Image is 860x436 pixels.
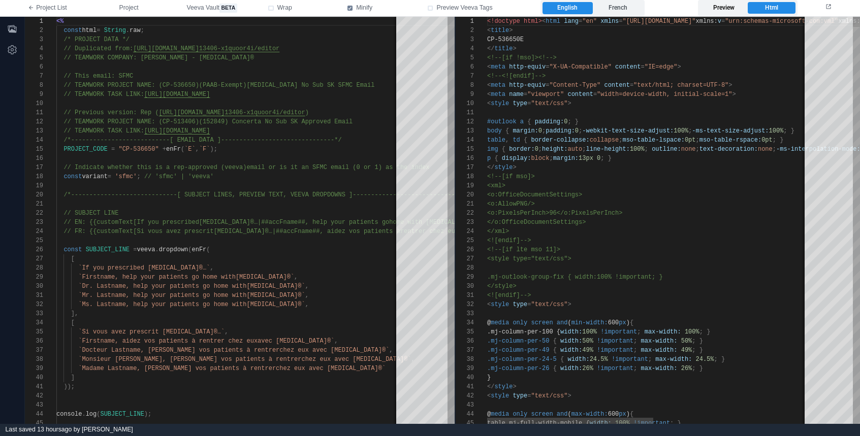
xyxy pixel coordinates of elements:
label: Html [748,2,795,14]
span: collapse [589,137,619,144]
span: block [531,155,549,162]
span: = [546,82,549,89]
span: </style> [487,283,517,290]
span: + [163,146,166,153]
span: .mj-outlook-group-fix { width:100% !important; } [487,274,663,281]
div: 34 [456,318,474,327]
span: `Firstname, help your patients go home with [78,274,236,281]
span: > [567,301,571,308]
span: style [491,301,509,308]
span: <xml> [487,182,505,189]
span: // This email: SFMC [63,73,133,80]
span: [URL][DOMAIN_NAME] [144,91,210,98]
span: const [63,173,82,180]
div: 26 [25,245,43,254]
span: 0 [564,118,567,125]
span: html [82,27,97,34]
span: <!--[if !mso]><!--> [487,54,557,61]
div: 4 [25,44,43,53]
span: p [487,155,491,162]
span: <![endif]--> [487,237,531,244]
span: { [524,137,527,144]
span: [MEDICAL_DATA]®…|##accFname##, aidez vos patients à [214,228,400,235]
div: 24 [25,227,43,236]
span: // TEAMWORK TASK LINK: [63,91,144,98]
span: = [629,82,633,89]
span: 13px [579,155,593,162]
div: 32 [456,300,474,309]
span: > [567,100,571,107]
span: type [513,100,527,107]
span: mso-table-lspace: [622,137,684,144]
span: > [513,164,516,171]
span: ; [567,118,571,125]
span: <o:AllowPNG/> [487,200,535,208]
div: 7 [25,72,43,81]
span: meta [491,82,505,89]
span: `E` [184,146,196,153]
span: <![endif]--> [487,292,531,299]
span: = [527,301,531,308]
div: 10 [456,99,474,108]
span: http-equiv [509,82,546,89]
span: , [505,137,509,144]
div: 28 [456,263,474,273]
span: < [487,301,491,308]
span: > [509,27,513,34]
div: 25 [456,236,474,245]
span: <!--<![endif]--> [487,73,546,80]
span: 13406-x1quoor4i/editor [199,45,279,52]
span: a [520,118,523,125]
span: const [63,27,82,34]
label: Preview [700,2,747,14]
span: -ms-text-size-adjust: [692,127,769,135]
div: 1 [456,17,474,26]
div: 33 [456,309,474,318]
span: Project [119,4,139,13]
span: [MEDICAL_DATA]®` [246,283,305,290]
div: 29 [456,273,474,282]
span: `Ms. Lastname, help your patients go home with [78,301,246,308]
span: 0 [597,155,600,162]
span: <!--[if mso]> [487,173,535,180]
div: 32 [25,300,43,309]
span: "CP-536650" [118,146,158,153]
span: <o:OfficeDocumentSettings> [487,191,582,198]
div: 13 [456,126,474,136]
span: v [717,18,721,25]
div: 8 [25,81,43,90]
div: 15 [456,145,474,154]
span: > [732,91,736,98]
span: ) [305,109,309,116]
span: `F` [199,146,210,153]
span: . [126,27,130,34]
div: 28 [25,263,43,273]
span: 100% [674,127,688,135]
span: html [546,18,560,25]
div: 30 [25,282,43,291]
span: "text/css" [531,301,567,308]
span: [MEDICAL_DATA]®…|##accFname##, help your patients go [199,219,389,226]
span: Preview Veeva Tags [436,4,492,13]
span: "viewport" [527,91,564,98]
span: String [104,27,126,34]
span: ; [137,173,140,180]
div: 3 [25,35,43,44]
span: "text/css" [531,100,567,107]
textarea: Editor content;Press Alt+F1 for Accessibility Options. [487,17,488,26]
span: erta No Sub SK Approved Email [246,118,353,125]
span: none [757,146,772,153]
span: < [487,82,491,89]
span: = [524,91,527,98]
div: 23 [456,218,474,227]
span: [ [71,255,75,262]
span: meta [491,63,505,71]
span: ; [600,155,604,162]
span: ; [644,146,648,153]
div: 2 [456,26,474,35]
div: 7 [456,72,474,81]
span: <style type="text/css"> [487,255,571,262]
span: = [111,146,115,153]
span: = [133,246,137,253]
div: 15 [25,145,43,154]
